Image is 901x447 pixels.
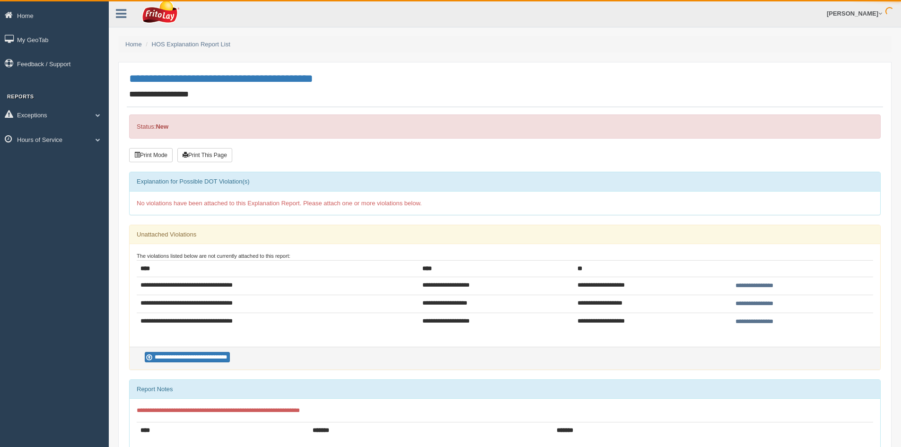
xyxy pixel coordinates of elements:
[125,41,142,48] a: Home
[129,148,173,162] button: Print Mode
[130,225,880,244] div: Unattached Violations
[130,380,880,399] div: Report Notes
[152,41,230,48] a: HOS Explanation Report List
[177,148,232,162] button: Print This Page
[129,114,881,139] div: Status:
[137,253,290,259] small: The violations listed below are not currently attached to this report:
[156,123,168,130] strong: New
[137,200,422,207] span: No violations have been attached to this Explanation Report. Please attach one or more violations...
[130,172,880,191] div: Explanation for Possible DOT Violation(s)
